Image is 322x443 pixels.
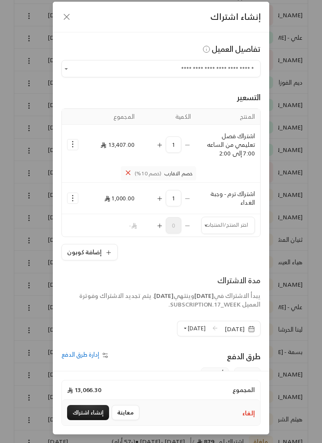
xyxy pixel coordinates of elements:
span: تفاصيل العميل [201,42,261,56]
span: اشتراك ترم - وجبة الغداء [210,188,255,208]
span: المجموع [232,386,255,394]
span: [DATE] [225,325,245,333]
span: اشتراك فصل تعليمي من الساعه 7:00 إلى 2:00 [207,130,255,158]
div: مدة الاشتراك [61,274,261,286]
span: خصم الاقارب [121,166,196,180]
th: المنتج [196,109,260,125]
span: أقساط [201,367,229,380]
span: 1,000.00 [104,193,135,203]
span: طرق الدفع [227,349,261,363]
button: معاينة [112,405,139,420]
span: 13,407.00 [100,139,135,150]
table: Selected Products [61,108,261,237]
span: 1 [166,190,181,206]
div: يبدأ الاشتراك في وينتهي . يتم تجديد الاشتراك وفوترة العميل SUBSCRIPTION.17_WEEK. [61,291,261,309]
span: [DATE] [155,290,174,301]
span: إدارة طرق الدفع [61,349,99,360]
button: إنشاء اشتراك [67,405,109,420]
button: Open [61,64,71,73]
span: بطاقة [234,367,261,380]
span: 0 [166,217,181,234]
span: إنشاء اشتراك [210,9,261,24]
button: Open [201,221,211,230]
th: الكمية [140,109,196,125]
span: [DATE] [188,323,206,333]
span: 1 [166,136,181,153]
button: إلغاء [242,409,255,418]
div: التسعير [61,91,261,103]
th: المجموع [84,109,140,125]
span: [DATE] [194,290,214,301]
span: (خصم 10%) [135,170,161,177]
span: 13,066.30 [67,386,101,394]
button: إضافة كوبون [61,244,118,260]
td: - [84,214,140,237]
